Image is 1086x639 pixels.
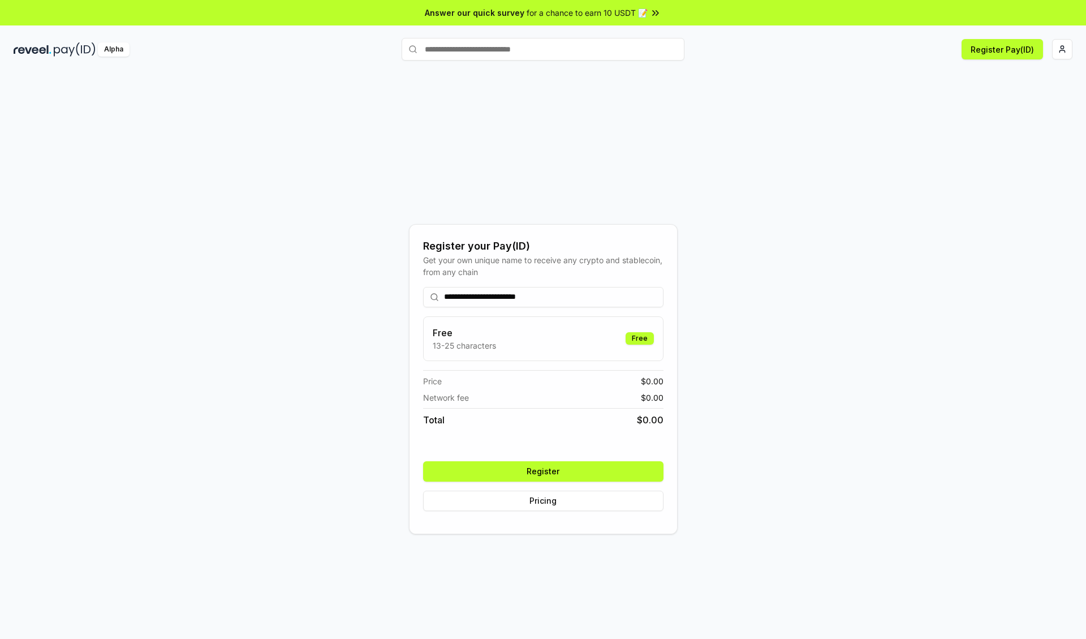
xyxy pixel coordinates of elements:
[641,375,663,387] span: $ 0.00
[423,413,445,427] span: Total
[641,392,663,404] span: $ 0.00
[423,375,442,387] span: Price
[433,326,496,340] h3: Free
[433,340,496,351] p: 13-25 characters
[423,254,663,278] div: Get your own unique name to receive any crypto and stablecoin, from any chain
[626,332,654,345] div: Free
[527,7,648,19] span: for a chance to earn 10 USDT 📝
[962,39,1043,59] button: Register Pay(ID)
[423,392,469,404] span: Network fee
[423,238,663,254] div: Register your Pay(ID)
[54,42,96,57] img: pay_id
[425,7,524,19] span: Answer our quick survey
[98,42,130,57] div: Alpha
[637,413,663,427] span: $ 0.00
[423,491,663,511] button: Pricing
[14,42,51,57] img: reveel_dark
[423,461,663,482] button: Register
